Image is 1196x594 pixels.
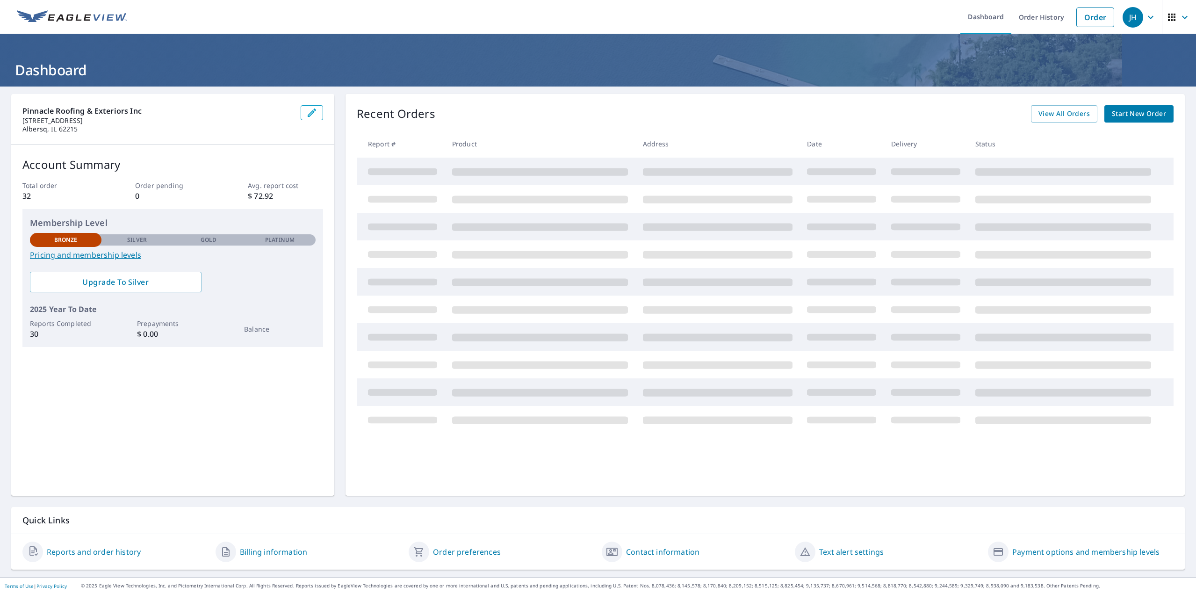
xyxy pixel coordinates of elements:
[5,583,34,589] a: Terms of Use
[1112,108,1166,120] span: Start New Order
[968,130,1159,158] th: Status
[1031,105,1097,123] a: View All Orders
[22,514,1174,526] p: Quick Links
[137,319,209,328] p: Prepayments
[127,236,147,244] p: Silver
[635,130,800,158] th: Address
[54,236,78,244] p: Bronze
[22,190,98,202] p: 32
[357,130,445,158] th: Report #
[22,105,293,116] p: Pinnacle Roofing & Exteriors Inc
[30,319,101,328] p: Reports Completed
[17,10,127,24] img: EV Logo
[433,546,501,558] a: Order preferences
[201,236,216,244] p: Gold
[137,328,209,340] p: $ 0.00
[1012,546,1160,558] a: Payment options and membership levels
[240,546,307,558] a: Billing information
[1123,7,1143,28] div: JH
[22,125,293,133] p: Albersq, IL 62215
[37,277,194,287] span: Upgrade To Silver
[30,272,202,292] a: Upgrade To Silver
[135,181,210,190] p: Order pending
[22,181,98,190] p: Total order
[22,116,293,125] p: [STREET_ADDRESS]
[357,105,435,123] p: Recent Orders
[248,190,323,202] p: $ 72.92
[36,583,67,589] a: Privacy Policy
[47,546,141,558] a: Reports and order history
[135,190,210,202] p: 0
[244,324,316,334] p: Balance
[884,130,968,158] th: Delivery
[819,546,884,558] a: Text alert settings
[248,181,323,190] p: Avg. report cost
[30,304,316,315] p: 2025 Year To Date
[626,546,699,558] a: Contact information
[800,130,884,158] th: Date
[81,582,1191,589] p: © 2025 Eagle View Technologies, Inc. and Pictometry International Corp. All Rights Reserved. Repo...
[30,249,316,261] a: Pricing and membership levels
[30,217,316,229] p: Membership Level
[30,328,101,340] p: 30
[5,583,67,589] p: |
[1038,108,1090,120] span: View All Orders
[1104,105,1174,123] a: Start New Order
[22,156,323,173] p: Account Summary
[1076,7,1114,27] a: Order
[445,130,635,158] th: Product
[265,236,295,244] p: Platinum
[11,60,1185,80] h1: Dashboard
